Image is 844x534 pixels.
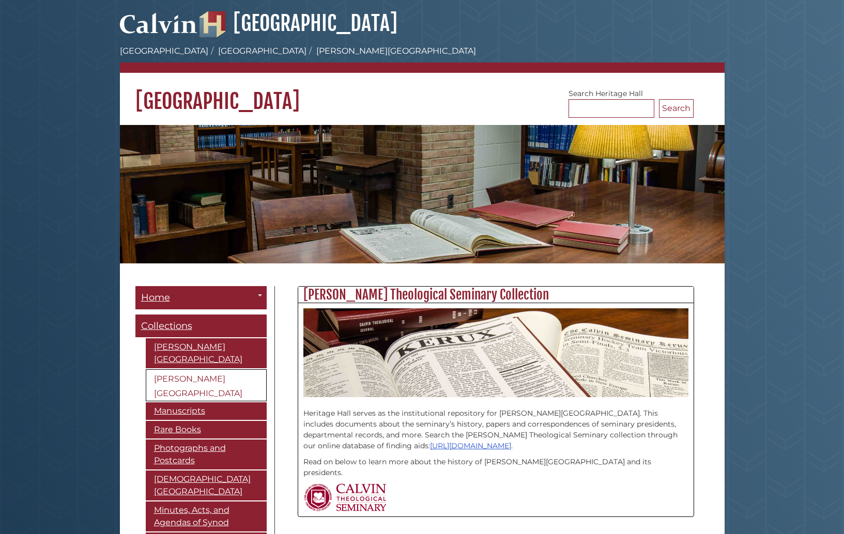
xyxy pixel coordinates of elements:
[146,501,267,531] a: Minutes, Acts, and Agendas of Synod
[120,46,208,56] a: [GEOGRAPHIC_DATA]
[218,46,306,56] a: [GEOGRAPHIC_DATA]
[146,338,267,368] a: [PERSON_NAME][GEOGRAPHIC_DATA]
[659,99,694,118] button: Search
[146,470,267,500] a: [DEMOGRAPHIC_DATA][GEOGRAPHIC_DATA]
[120,45,725,73] nav: breadcrumb
[430,441,511,450] a: [URL][DOMAIN_NAME]
[146,439,267,469] a: Photographs and Postcards
[200,10,397,36] a: [GEOGRAPHIC_DATA]
[303,457,688,478] p: Read on below to learn more about the history of [PERSON_NAME][GEOGRAPHIC_DATA] and its presidents.
[146,369,267,401] a: [PERSON_NAME][GEOGRAPHIC_DATA]
[200,11,225,37] img: Hekman Library Logo
[146,402,267,420] a: Manuscripts
[306,45,476,57] li: [PERSON_NAME][GEOGRAPHIC_DATA]
[120,73,725,114] h1: [GEOGRAPHIC_DATA]
[303,308,688,397] img: Calvin Theological Seminary Kerux
[120,8,197,37] img: Calvin
[120,24,197,33] a: Calvin University
[141,320,192,332] span: Collections
[303,483,387,511] img: Calvin Theological Seminary
[146,421,267,438] a: Rare Books
[303,397,688,451] p: Heritage Hall serves as the institutional repository for [PERSON_NAME][GEOGRAPHIC_DATA]. This inc...
[141,292,170,303] span: Home
[135,315,267,338] a: Collections
[135,286,267,309] a: Home
[298,287,694,303] h2: [PERSON_NAME] Theological Seminary Collection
